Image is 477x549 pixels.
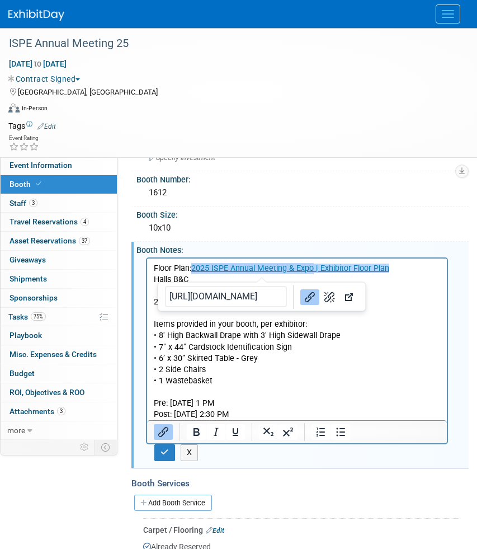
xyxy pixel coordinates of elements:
[149,153,215,162] span: Specify investment
[300,289,319,304] button: Link
[1,251,117,269] a: Giveaways
[136,171,469,185] div: Booth Number:
[259,424,278,440] button: Subscript
[1,175,117,194] a: Booth
[10,255,46,264] span: Giveaways
[1,345,117,364] a: Misc. Expenses & Credits
[10,236,90,245] span: Asset Reservations
[95,440,117,454] td: Toggle Event Tabs
[331,424,350,440] button: Bullet list
[10,217,89,226] span: Travel Reservations
[10,180,44,189] span: Booth
[57,407,65,415] span: 3
[36,181,41,187] i: Booth reservation complete
[1,383,117,402] a: ROI, Objectives & ROO
[79,237,90,245] span: 37
[29,199,37,207] span: 3
[1,213,117,231] a: Travel Reservations4
[143,524,460,536] div: Carpet / Flooring
[5,34,455,54] div: ISPE Annual Meeting 25
[31,312,46,321] span: 75%
[1,326,117,345] a: Playbook
[1,421,117,440] a: more
[187,424,206,440] button: Bold
[131,477,469,490] div: Booth Services
[436,4,460,24] button: Menu
[278,424,297,440] button: Superscript
[37,123,56,130] a: Edit
[10,331,42,340] span: Playbook
[147,259,447,420] iframe: Rich Text Area
[1,270,117,288] a: Shipments
[339,289,358,304] button: Open link
[8,104,20,112] img: Format-Inperson.png
[81,218,89,226] span: 4
[8,102,463,119] div: Event Format
[145,219,460,237] div: 10x10
[181,444,199,461] button: X
[136,242,469,256] div: Booth Notes:
[1,402,117,421] a: Attachments3
[10,407,65,416] span: Attachments
[1,289,117,307] a: Sponsorships
[8,120,56,132] td: Tags
[8,73,84,85] button: Contract Signed
[311,424,330,440] button: Numbered list
[1,232,117,250] a: Asset Reservations37
[10,388,84,397] span: ROI, Objectives & ROO
[18,88,158,96] span: [GEOGRAPHIC_DATA], [GEOGRAPHIC_DATA]
[136,207,469,220] div: Booth Size:
[226,424,245,440] button: Underline
[134,495,212,511] a: Add Booth Service
[1,156,117,175] a: Event Information
[10,199,37,208] span: Staff
[1,364,117,383] a: Budget
[32,59,43,68] span: to
[206,527,224,534] a: Edit
[21,104,48,112] div: In-Person
[1,194,117,213] a: Staff3
[8,312,46,321] span: Tasks
[165,286,287,307] input: Link
[10,369,35,378] span: Budget
[10,274,47,283] span: Shipments
[9,135,39,141] div: Event Rating
[75,440,95,454] td: Personalize Event Tab Strip
[8,59,67,69] span: [DATE] [DATE]
[154,424,173,440] button: Insert/edit link
[206,424,225,440] button: Italic
[320,289,339,304] button: Remove link
[10,293,58,302] span: Sponsorships
[10,350,97,359] span: Misc. Expenses & Credits
[7,426,25,435] span: more
[10,161,72,170] span: Event Information
[1,308,117,326] a: Tasks75%
[8,10,64,21] img: ExhibitDay
[145,184,460,201] div: 1612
